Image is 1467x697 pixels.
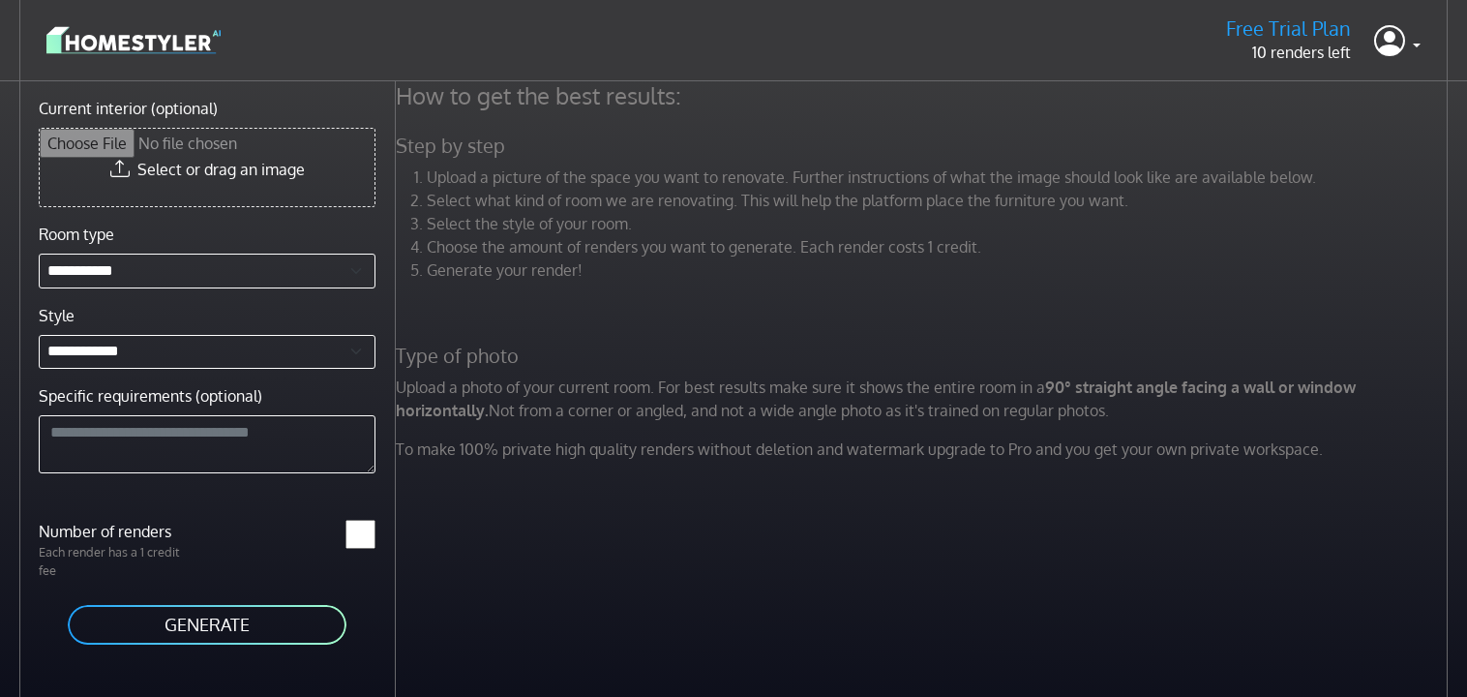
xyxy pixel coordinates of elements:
h5: Type of photo [384,344,1464,368]
li: Generate your render! [427,258,1452,282]
h5: Free Trial Plan [1226,16,1351,41]
li: Choose the amount of renders you want to generate. Each render costs 1 credit. [427,235,1452,258]
li: Upload a picture of the space you want to renovate. Further instructions of what the image should... [427,166,1452,189]
label: Specific requirements (optional) [39,384,262,408]
img: logo-3de290ba35641baa71223ecac5eacb59cb85b4c7fdf211dc9aaecaaee71ea2f8.svg [46,23,221,57]
p: To make 100% private high quality renders without deletion and watermark upgrade to Pro and you g... [384,438,1464,461]
h4: How to get the best results: [384,81,1464,110]
li: Select the style of your room. [427,212,1452,235]
button: GENERATE [66,603,348,647]
label: Number of renders [27,520,207,543]
h5: Step by step [384,134,1464,158]
label: Current interior (optional) [39,97,218,120]
p: 10 renders left [1226,41,1351,64]
label: Room type [39,223,114,246]
li: Select what kind of room we are renovating. This will help the platform place the furniture you w... [427,189,1452,212]
p: Each render has a 1 credit fee [27,543,207,580]
label: Style [39,304,75,327]
p: Upload a photo of your current room. For best results make sure it shows the entire room in a Not... [384,376,1464,422]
